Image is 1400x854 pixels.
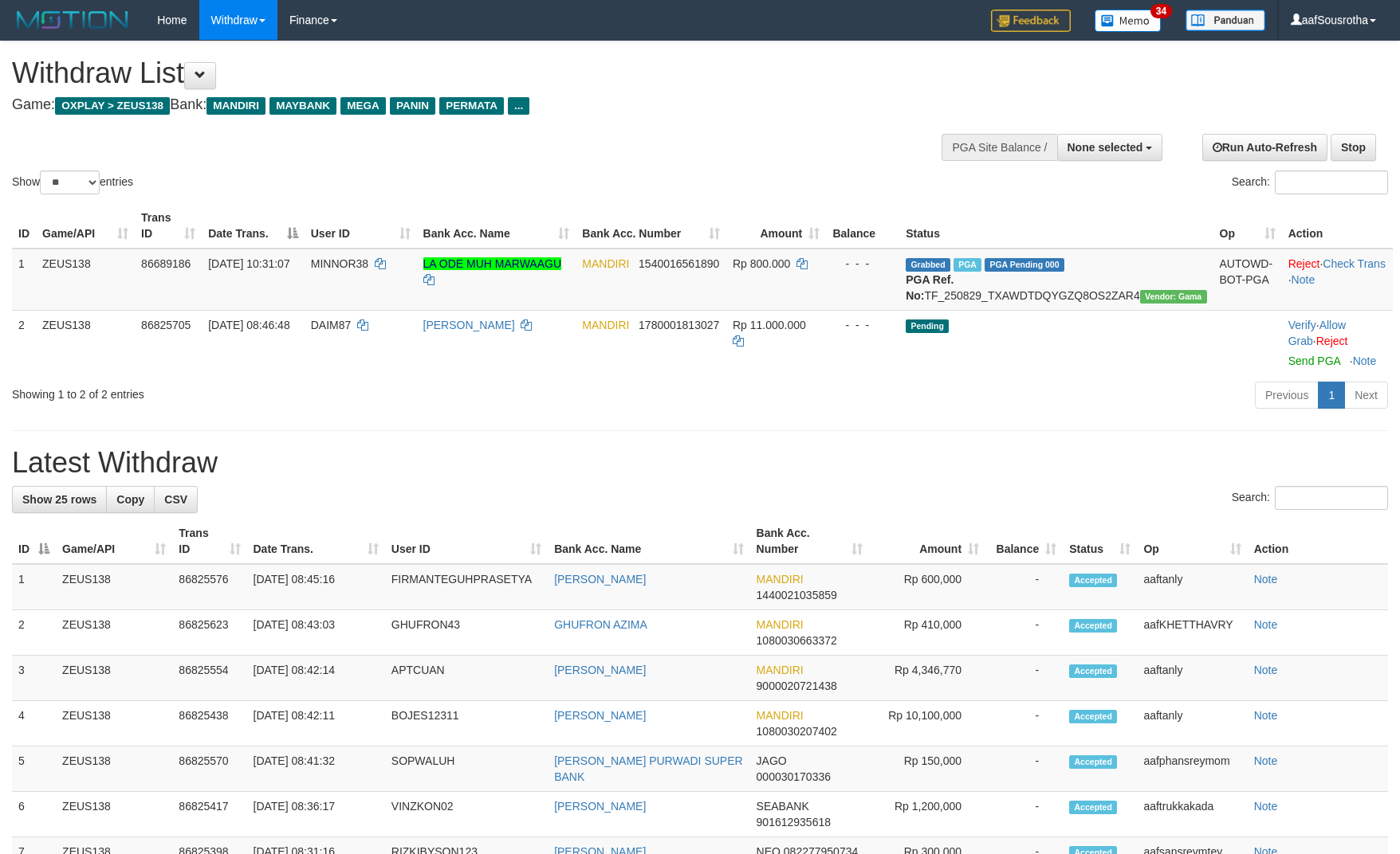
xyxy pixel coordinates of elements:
[247,564,385,610] td: [DATE] 08:45:16
[1254,754,1278,767] a: Note
[56,656,172,701] td: ZEUS138
[36,310,135,375] td: ZEUS138
[1137,564,1247,610] td: aaftanly
[12,656,56,701] td: 3
[385,701,548,746] td: BOJES12311
[1323,257,1386,270] a: Check Trans
[1282,249,1393,311] td: · ·
[12,203,36,249] th: ID
[56,746,172,792] td: ZEUS138
[208,319,289,331] span: [DATE] 08:46:48
[757,725,837,738] span: Copy 1080030207402 to clipboard
[733,319,806,331] span: Rp 11.000.000
[906,319,949,333] span: Pending
[1202,134,1327,161] a: Run Auto-Refresh
[385,564,548,610] td: FIRMANTEGUHPRASETYA
[172,701,246,746] td: 86825438
[12,447,1388,479] h1: Latest Withdraw
[12,249,36,311] td: 1
[1069,755,1117,769] span: Accepted
[12,170,133,194] label: Show entries
[12,8,133,32] img: MOTION_logo.png
[1232,486,1388,510] label: Search:
[56,792,172,837] td: ZEUS138
[206,97,265,115] span: MANDIRI
[40,170,100,194] select: Showentries
[12,486,107,513] a: Show 25 rows
[1069,801,1117,814] span: Accepted
[247,701,385,746] td: [DATE] 08:42:11
[12,519,56,564] th: ID: activate to sort column descending
[985,258,1064,272] span: PGA Pending
[726,203,826,249] th: Amount: activate to sort column ascending
[1255,382,1319,409] a: Previous
[269,97,336,115] span: MAYBANK
[12,310,36,375] td: 2
[757,800,809,813] span: SEABANK
[554,709,646,722] a: [PERSON_NAME]
[554,664,646,676] a: [PERSON_NAME]
[1344,382,1388,409] a: Next
[554,573,646,586] a: [PERSON_NAME]
[208,257,289,270] span: [DATE] 10:31:07
[1213,249,1282,311] td: AUTOWD-BOT-PGA
[639,257,719,270] span: Copy 1540016561890 to clipboard
[12,97,918,113] h4: Game: Bank:
[757,589,837,601] span: Copy 1440021035859 to clipboard
[576,203,726,249] th: Bank Acc. Number: activate to sort column ascending
[1140,290,1207,304] span: Vendor URL: https://trx31.1velocity.biz
[985,564,1063,610] td: -
[311,319,352,331] span: DAIM87
[554,754,743,783] a: [PERSON_NAME] PURWADI SUPER BANK
[757,618,804,631] span: MANDIRI
[172,564,246,610] td: 86825576
[548,519,749,564] th: Bank Acc. Name: activate to sort column ascending
[985,746,1063,792] td: -
[1069,574,1117,587] span: Accepted
[757,680,837,692] span: Copy 9000020721438 to clipboard
[1288,319,1346,347] span: ·
[869,519,985,564] th: Amount: activate to sort column ascending
[985,701,1063,746] td: -
[1275,486,1388,510] input: Search:
[508,97,529,115] span: ...
[12,564,56,610] td: 1
[247,746,385,792] td: [DATE] 08:41:32
[164,493,187,506] span: CSV
[1248,519,1388,564] th: Action
[172,519,246,564] th: Trans ID: activate to sort column ascending
[899,249,1213,311] td: TF_250829_TXAWDTDQYGZQ8OS2ZAR4
[385,610,548,656] td: GHUFRON43
[1282,203,1393,249] th: Action
[56,519,172,564] th: Game/API: activate to sort column ascending
[12,380,572,402] div: Showing 1 to 2 of 2 entries
[1254,800,1278,813] a: Note
[757,573,804,586] span: MANDIRI
[36,249,135,311] td: ZEUS138
[1095,10,1162,32] img: Button%20Memo.svg
[832,317,893,333] div: - - -
[385,792,548,837] td: VINZKON02
[1282,310,1393,375] td: · ·
[56,610,172,656] td: ZEUS138
[832,256,893,272] div: - - -
[826,203,899,249] th: Balance
[985,610,1063,656] td: -
[1254,618,1278,631] a: Note
[55,97,170,115] span: OXPLAY > ZEUS138
[554,800,646,813] a: [PERSON_NAME]
[12,746,56,792] td: 5
[423,257,561,270] a: LA ODE MUH MARWAAGU
[12,610,56,656] td: 2
[172,610,246,656] td: 86825623
[757,816,831,829] span: Copy 901612935618 to clipboard
[36,203,135,249] th: Game/API: activate to sort column ascending
[1232,170,1388,194] label: Search:
[554,618,647,631] a: GHUFRON AZIMA
[1213,203,1282,249] th: Op: activate to sort column ascending
[757,664,804,676] span: MANDIRI
[757,754,787,767] span: JAGO
[1068,141,1143,154] span: None selected
[1275,170,1388,194] input: Search:
[1288,355,1340,367] a: Send PGA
